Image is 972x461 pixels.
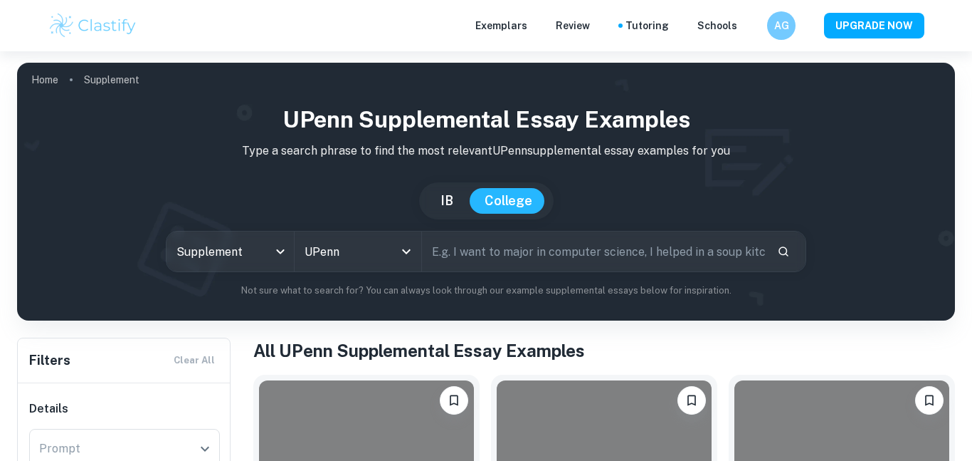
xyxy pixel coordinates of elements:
[167,232,294,271] div: Supplement
[253,338,955,363] h1: All UPenn Supplemental Essay Examples
[17,63,955,321] img: profile cover
[556,18,590,33] p: Review
[771,239,796,264] button: Search
[440,386,468,415] button: Bookmark
[475,18,527,33] p: Exemplars
[773,18,790,33] h6: AG
[697,18,737,33] a: Schools
[677,386,706,415] button: Bookmark
[426,188,467,214] button: IB
[28,284,944,298] p: Not sure what to search for? You can always look through our example supplemental essays below fo...
[195,439,215,459] button: Open
[749,22,756,29] button: Help and Feedback
[29,351,70,371] h6: Filters
[625,18,669,33] a: Tutoring
[915,386,944,415] button: Bookmark
[48,11,138,40] img: Clastify logo
[767,11,796,40] button: AG
[422,232,766,271] input: E.g. I want to major in computer science, I helped in a soup kitchen, I want to join the debate t...
[28,103,944,137] h1: UPenn Supplemental Essay Examples
[28,143,944,160] p: Type a search phrase to find the most relevant UPenn supplemental essay examples for you
[29,400,220,418] h6: Details
[824,13,924,38] button: UPGRADE NOW
[396,242,416,261] button: Open
[84,72,139,88] p: Supplement
[31,70,58,90] a: Home
[470,188,546,214] button: College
